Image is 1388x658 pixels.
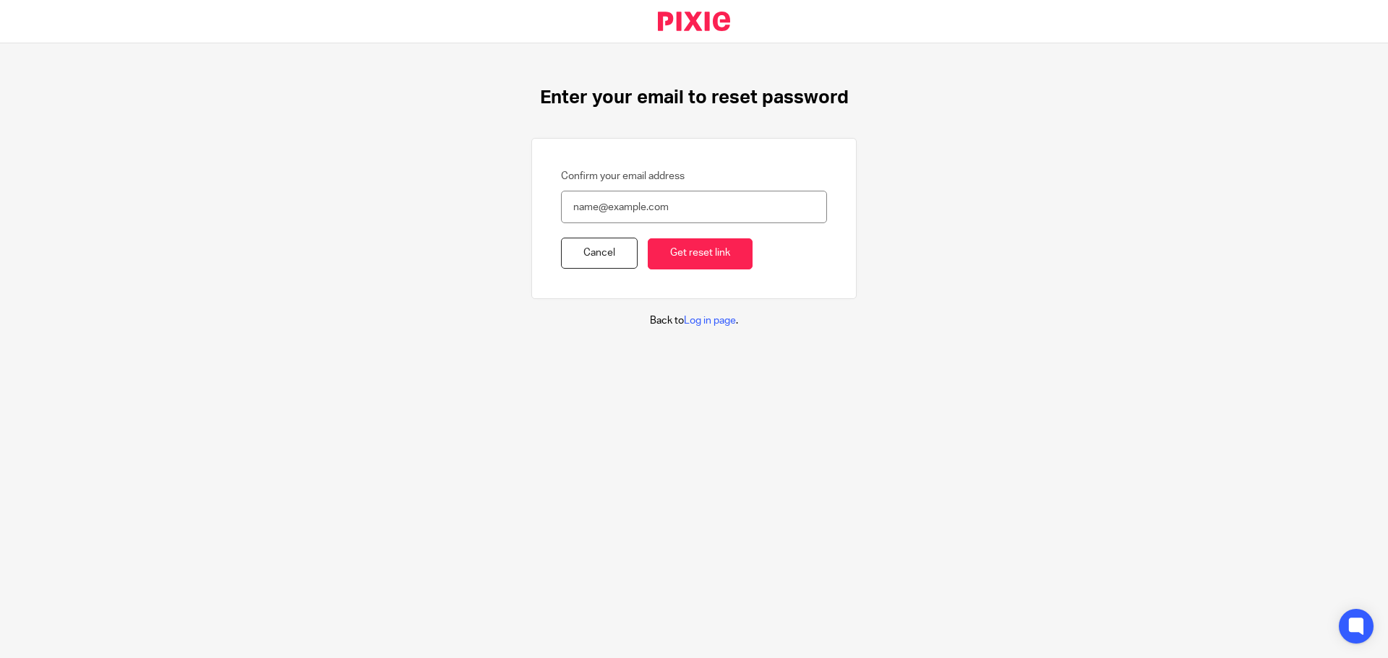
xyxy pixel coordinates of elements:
[684,316,736,326] a: Log in page
[648,238,753,269] input: Get reset link
[561,238,638,269] a: Cancel
[540,87,849,109] h1: Enter your email to reset password
[650,313,738,328] p: Back to .
[561,191,827,223] input: name@example.com
[561,169,685,183] label: Confirm your email address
